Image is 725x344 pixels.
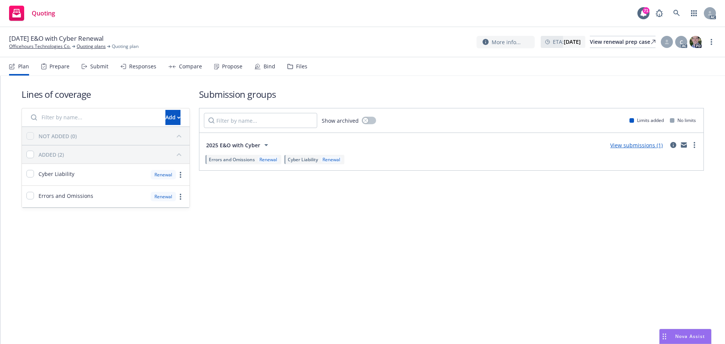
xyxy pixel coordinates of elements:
[151,192,176,201] div: Renewal
[176,192,185,201] a: more
[679,140,688,150] a: mail
[652,6,667,21] a: Report a Bug
[176,170,185,179] a: more
[675,333,705,339] span: Nova Assist
[39,151,64,159] div: ADDED (2)
[112,43,139,50] span: Quoting plan
[564,38,581,45] strong: [DATE]
[39,132,77,140] div: NOT ADDED (0)
[680,38,683,46] span: C
[222,63,242,69] div: Propose
[199,88,704,100] h1: Submission groups
[288,156,318,163] span: Cyber Liability
[18,63,29,69] div: Plan
[610,142,663,149] a: View submissions (1)
[39,148,185,160] button: ADDED (2)
[6,3,58,24] a: Quoting
[264,63,275,69] div: Bind
[590,36,656,48] a: View renewal prep case
[22,88,190,100] h1: Lines of coverage
[206,141,260,149] span: 2025 E&O with Cyber
[669,6,684,21] a: Search
[204,113,317,128] input: Filter by name...
[492,38,521,46] span: More info...
[179,63,202,69] div: Compare
[670,117,696,123] div: No limits
[686,6,702,21] a: Switch app
[690,140,699,150] a: more
[49,63,69,69] div: Prepare
[9,34,103,43] span: [DATE] E&O with Cyber Renewal
[660,329,669,344] div: Drag to move
[707,37,716,46] a: more
[204,137,273,153] button: 2025 E&O with Cyber
[90,63,108,69] div: Submit
[659,329,711,344] button: Nova Assist
[9,43,71,50] a: Officehours Technologies Co.
[322,117,359,125] span: Show archived
[151,170,176,179] div: Renewal
[643,7,649,14] div: 71
[39,130,185,142] button: NOT ADDED (0)
[39,170,74,178] span: Cyber Liability
[296,63,307,69] div: Files
[165,110,180,125] button: Add
[258,156,279,163] div: Renewal
[209,156,255,163] span: Errors and Omissions
[26,110,161,125] input: Filter by name...
[77,43,106,50] a: Quoting plans
[39,192,93,200] span: Errors and Omissions
[129,63,156,69] div: Responses
[690,36,702,48] img: photo
[629,117,664,123] div: Limits added
[477,36,535,48] button: More info...
[553,38,581,46] span: ETA :
[669,140,678,150] a: circleInformation
[32,10,55,16] span: Quoting
[321,156,342,163] div: Renewal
